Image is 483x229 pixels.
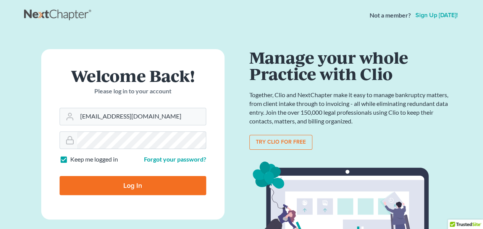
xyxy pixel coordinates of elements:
[370,11,411,20] strong: Not a member?
[70,155,118,164] label: Keep me logged in
[60,67,206,84] h1: Welcome Back!
[60,87,206,96] p: Please log in to your account
[249,135,312,150] a: Try clio for free
[249,49,452,82] h1: Manage your whole Practice with Clio
[414,12,459,18] a: Sign up [DATE]!
[77,108,206,125] input: Email Address
[60,176,206,195] input: Log In
[249,91,452,125] p: Together, Clio and NextChapter make it easy to manage bankruptcy matters, from client intake thro...
[144,155,206,163] a: Forgot your password?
